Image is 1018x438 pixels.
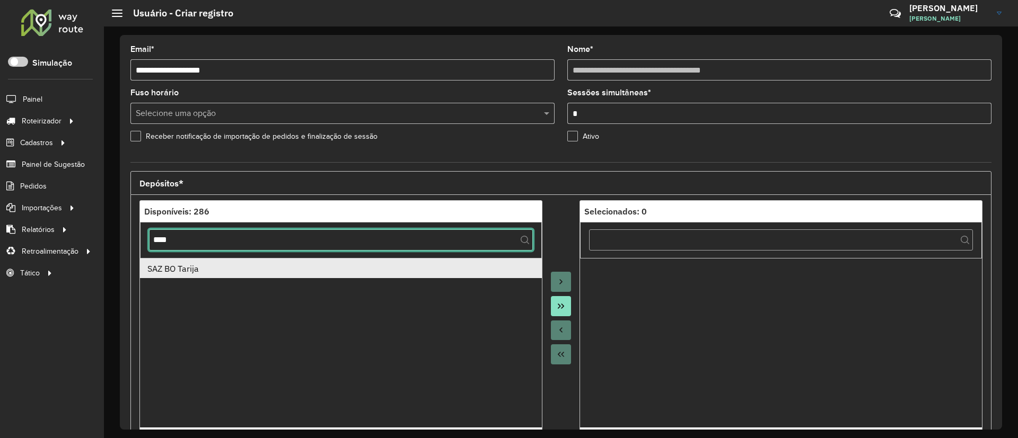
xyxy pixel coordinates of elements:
[32,57,72,69] label: Simulação
[22,159,85,170] span: Painel de Sugestão
[909,3,989,13] h3: [PERSON_NAME]
[139,179,183,187] span: Depósitos*
[147,262,535,275] div: SAZ BO Tarija
[22,246,78,257] span: Retroalimentação
[20,137,53,148] span: Cadastros
[20,181,47,192] span: Pedidos
[909,14,989,23] span: [PERSON_NAME]
[884,2,907,25] a: Contato Rápido
[567,43,593,56] label: Nome
[22,202,62,213] span: Importações
[567,131,599,142] label: Ativo
[20,267,40,279] span: Tático
[130,131,378,142] label: Receber notificação de importação de pedidos e finalização de sessão
[22,224,55,235] span: Relatórios
[130,86,179,99] label: Fuso horário
[22,115,62,127] span: Roteirizador
[567,86,651,99] label: Sessões simultâneas
[130,43,154,56] label: Email
[23,94,42,105] span: Painel
[551,296,571,316] button: Move All to Target
[584,205,978,218] div: Selecionados: 0
[144,205,538,218] div: Disponíveis: 286
[122,7,233,19] h2: Usuário - Criar registro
